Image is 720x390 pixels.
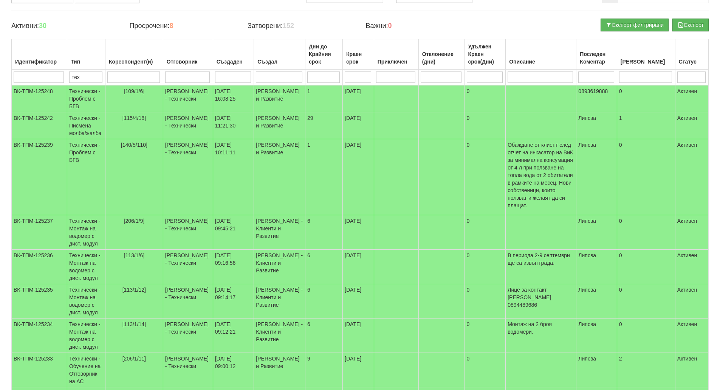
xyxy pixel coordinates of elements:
td: 0 [617,139,675,215]
th: Брой Файлове: No sort applied, activate to apply an ascending sort [617,39,675,70]
td: [DATE] 09:45:21 [213,215,254,250]
td: [DATE] 09:16:56 [213,250,254,284]
div: Статус [677,56,706,67]
b: 152 [283,22,294,30]
div: Създал [256,56,303,67]
span: 6 [307,321,310,327]
span: [206/1/9] [124,218,145,224]
td: ВК-ТПМ-125236 [12,250,67,284]
h4: Важни: [365,22,472,30]
td: [PERSON_NAME] и Развитие [254,112,305,139]
span: Липсва [578,321,596,327]
th: Отговорник: No sort applied, activate to apply an ascending sort [163,39,213,70]
td: Активен [675,284,708,319]
td: 0 [617,215,675,250]
div: Създаден [215,56,252,67]
td: Технически - Монтаж на водомер с дист. модул [67,250,105,284]
span: [140/5/110] [121,142,147,148]
td: 1 [617,112,675,139]
span: [113/1/14] [122,321,146,327]
td: [PERSON_NAME] - Технически [163,215,213,250]
td: [PERSON_NAME] - Клиенти и Развитие [254,284,305,319]
td: [PERSON_NAME] и Развитие [254,85,305,112]
span: [206/1/11] [122,356,146,362]
span: 1 [307,88,310,94]
span: Липсва [578,115,596,121]
span: 0893619888 [578,88,608,94]
td: ВК-ТПМ-125234 [12,319,67,353]
th: Идентификатор: No sort applied, activate to apply an ascending sort [12,39,67,70]
th: Дни до Крайния срок: No sort applied, activate to apply an ascending sort [305,39,343,70]
b: 8 [169,22,173,30]
td: [PERSON_NAME] - Технически [163,112,213,139]
td: 0 [465,284,506,319]
td: [PERSON_NAME] - Технически [163,319,213,353]
div: Приключен [376,56,417,67]
td: 0 [465,319,506,353]
td: [PERSON_NAME] - Технически [163,284,213,319]
span: [115/4/18] [122,115,146,121]
div: Отклонение (дни) [421,49,463,67]
div: Последен Коментар [578,49,615,67]
td: [DATE] [343,215,374,250]
td: [DATE] [343,112,374,139]
td: 0 [617,250,675,284]
p: Монтаж на 2 броя водомери. [508,320,574,336]
th: Отклонение (дни): No sort applied, activate to apply an ascending sort [418,39,465,70]
b: 0 [388,22,392,30]
b: 30 [39,22,46,30]
button: Експорт [672,19,709,31]
td: [DATE] [343,139,374,215]
td: [DATE] 16:08:25 [213,85,254,112]
span: Липсва [578,287,596,293]
td: Активен [675,319,708,353]
h4: Просрочени: [129,22,236,30]
td: ВК-ТПМ-125242 [12,112,67,139]
span: [113/1/12] [122,287,146,293]
span: Липсва [578,218,596,224]
div: Удължен Краен срок(Дни) [467,41,504,67]
th: Кореспондент(и): No sort applied, activate to apply an ascending sort [105,39,163,70]
span: Липсва [578,356,596,362]
span: 1 [307,142,310,148]
div: [PERSON_NAME] [619,56,673,67]
td: [DATE] [343,353,374,387]
td: Активен [675,85,708,112]
span: Липсва [578,252,596,258]
th: Създаден: No sort applied, activate to apply an ascending sort [213,39,254,70]
td: [DATE] [343,319,374,353]
td: [DATE] 09:14:17 [213,284,254,319]
p: Лице за контакт [PERSON_NAME] 0894489686 [508,286,574,309]
td: Технически - Монтаж на водомер с дист. модул [67,215,105,250]
span: Липсва [578,142,596,148]
p: В периода 2-9 септември ще са извън града. [508,252,574,267]
td: 2 [617,353,675,387]
td: Технически - Писмена молба/жалба [67,112,105,139]
td: [PERSON_NAME] и Развитие [254,139,305,215]
td: [DATE] [343,284,374,319]
td: [PERSON_NAME] - Технически [163,139,213,215]
td: ВК-ТПМ-125237 [12,215,67,250]
td: ВК-ТПМ-125235 [12,284,67,319]
td: [DATE] 09:12:21 [213,319,254,353]
td: [DATE] 09:00:12 [213,353,254,387]
span: 6 [307,218,310,224]
td: [DATE] [343,85,374,112]
th: Последен Коментар: No sort applied, activate to apply an ascending sort [576,39,617,70]
td: [DATE] 10:11:11 [213,139,254,215]
div: Идентификатор [14,56,65,67]
span: 9 [307,356,310,362]
th: Описание: No sort applied, activate to apply an ascending sort [506,39,576,70]
td: Активен [675,250,708,284]
div: Дни до Крайния срок [307,41,341,67]
td: [PERSON_NAME] - Технически [163,85,213,112]
th: Тип: No sort applied, activate to apply an ascending sort [67,39,105,70]
td: 0 [465,112,506,139]
h4: Активни: [11,22,118,30]
th: Приключен: No sort applied, activate to apply an ascending sort [374,39,418,70]
td: [PERSON_NAME] - Технически [163,250,213,284]
div: Описание [508,56,574,67]
div: Отговорник [165,56,211,67]
td: [PERSON_NAME] - Клиенти и Развитие [254,215,305,250]
td: 0 [465,353,506,387]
